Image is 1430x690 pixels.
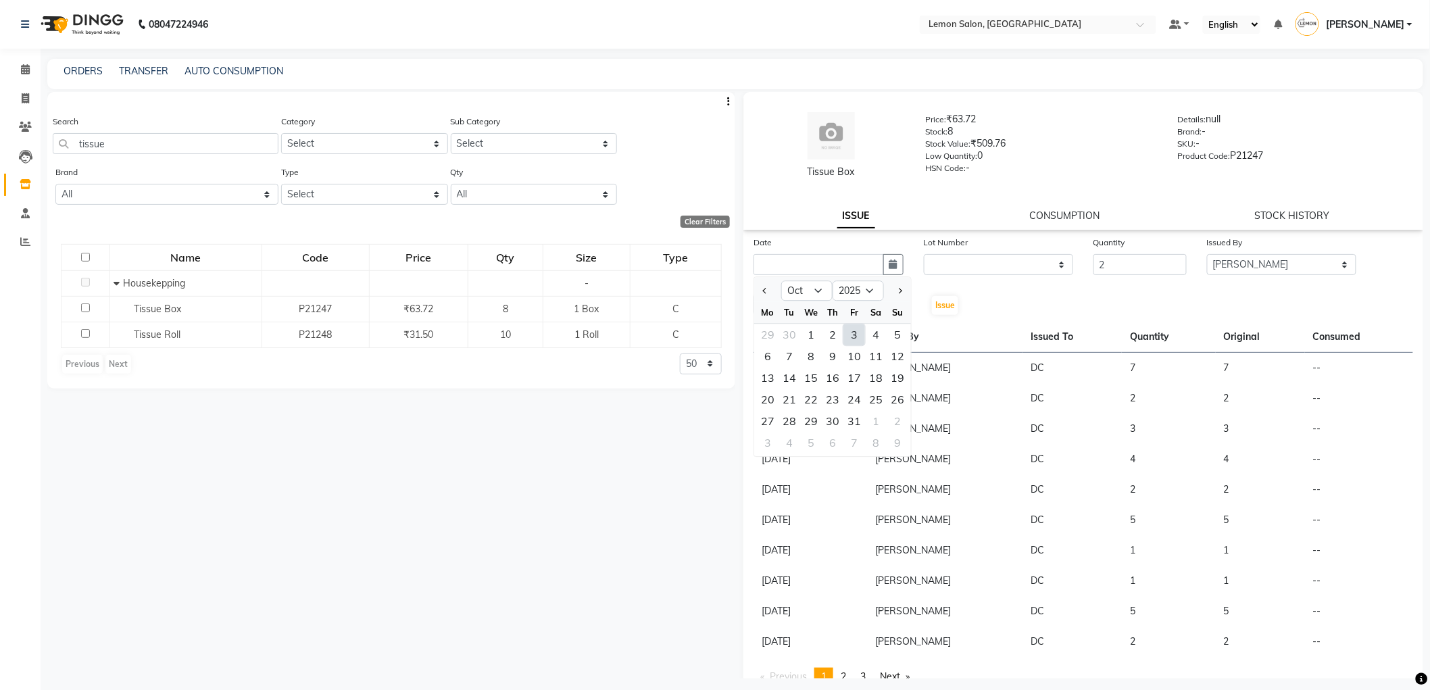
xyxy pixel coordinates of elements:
div: Tuesday, October 14, 2025 [779,367,800,389]
label: Category [281,116,315,128]
div: Tu [779,301,800,323]
div: 6 [757,345,779,367]
td: 5 [1216,505,1305,535]
td: -- [1305,353,1413,384]
div: 19 [887,367,908,389]
button: Next month [894,280,906,301]
td: -- [1305,383,1413,414]
div: Qty [469,245,542,270]
a: AUTO CONSUMPTION [184,65,283,77]
div: Wednesday, October 1, 2025 [800,324,822,345]
div: 6 [822,432,843,453]
td: [DATE] [754,596,868,626]
td: [DATE] [754,566,868,596]
div: Thursday, October 9, 2025 [822,345,843,367]
label: Brand [55,166,78,178]
label: Type [281,166,299,178]
td: [DATE] [754,535,868,566]
td: 4 [1122,444,1215,474]
td: DC [1022,566,1122,596]
div: 7 [843,432,865,453]
div: Friday, October 24, 2025 [843,389,865,410]
div: 5 [887,324,908,345]
span: Previous [770,670,807,683]
label: Stock: [925,126,947,138]
span: ₹63.72 [403,303,433,315]
div: Thursday, October 16, 2025 [822,367,843,389]
div: 3 [757,432,779,453]
div: Friday, October 3, 2025 [843,324,865,345]
div: 31 [843,410,865,432]
td: -- [1305,626,1413,657]
div: Wednesday, October 22, 2025 [800,389,822,410]
td: DC [1022,383,1122,414]
th: Issued To [1022,322,1122,353]
td: 4 [1216,444,1305,474]
td: 2 [1122,626,1215,657]
td: 5 [1122,505,1215,535]
div: Sunday, November 9, 2025 [887,432,908,453]
td: [PERSON_NAME] [868,566,1023,596]
label: Qty [451,166,464,178]
div: Saturday, October 11, 2025 [865,345,887,367]
label: SKU: [1178,138,1196,150]
td: [PERSON_NAME] [868,383,1023,414]
div: 16 [822,367,843,389]
div: 4 [779,432,800,453]
td: -- [1305,474,1413,505]
td: 5 [1216,596,1305,626]
td: [DATE] [754,626,868,657]
td: 2 [1122,474,1215,505]
div: Saturday, November 1, 2025 [865,410,887,432]
td: 2 [1216,383,1305,414]
span: P21248 [299,328,332,341]
td: 1 [1122,535,1215,566]
div: Monday, November 3, 2025 [757,432,779,453]
div: 25 [865,389,887,410]
div: Saturday, October 18, 2025 [865,367,887,389]
div: 2 [822,324,843,345]
label: Details: [1178,114,1206,126]
span: Issue [935,300,955,310]
div: Monday, October 13, 2025 [757,367,779,389]
td: [PERSON_NAME] [868,535,1023,566]
div: 26 [887,389,908,410]
div: 14 [779,367,800,389]
label: Stock Value: [925,138,970,150]
nav: Pagination [754,668,1413,686]
td: [PERSON_NAME] [868,353,1023,384]
td: [DATE] [754,444,868,474]
td: 2 [1216,626,1305,657]
label: Price: [925,114,946,126]
div: Saturday, October 4, 2025 [865,324,887,345]
button: Issue [932,296,958,315]
div: 15 [800,367,822,389]
td: [PERSON_NAME] [868,626,1023,657]
div: Su [887,301,908,323]
div: - [1178,137,1410,155]
div: 24 [843,389,865,410]
div: - [925,161,1158,180]
div: Friday, October 10, 2025 [843,345,865,367]
div: Name [111,245,261,270]
a: CONSUMPTION [1030,210,1100,222]
label: Brand: [1178,126,1202,138]
td: 5 [1122,596,1215,626]
td: [DATE] [754,505,868,535]
label: Search [53,116,78,128]
td: 3 [1216,414,1305,444]
div: Monday, October 27, 2025 [757,410,779,432]
div: Tuesday, October 28, 2025 [779,410,800,432]
div: 5 [800,432,822,453]
td: -- [1305,566,1413,596]
td: [PERSON_NAME] [868,444,1023,474]
div: 17 [843,367,865,389]
div: Sunday, October 26, 2025 [887,389,908,410]
div: 13 [757,367,779,389]
span: 1 [821,670,827,683]
label: Issued By [1207,237,1243,249]
th: Consumed [1305,322,1413,353]
td: DC [1022,474,1122,505]
label: Date [754,237,772,249]
td: DC [1022,353,1122,384]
